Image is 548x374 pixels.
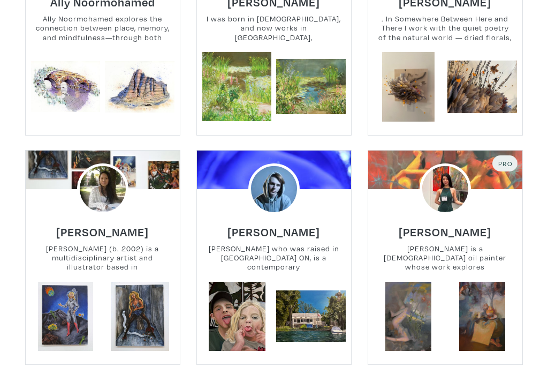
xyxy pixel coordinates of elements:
[497,159,513,168] span: Pro
[368,244,522,272] small: [PERSON_NAME] is a [DEMOGRAPHIC_DATA] oil painter whose work explores [DEMOGRAPHIC_DATA] emotion,...
[227,222,320,234] a: [PERSON_NAME]
[420,163,471,215] img: phpThumb.php
[248,163,300,215] img: phpThumb.php
[26,14,180,42] small: Ally Noormohamed explores the connection between place, memory, and mindfulness—through both urba...
[399,222,491,234] a: [PERSON_NAME]
[368,14,522,42] small: . In Somewhere Between Here and There I work with the quiet poetry of the natural world — dried f...
[26,244,180,272] small: [PERSON_NAME] (b. 2002) is a multidisciplinary artist and illustrator based in [GEOGRAPHIC_DATA] ...
[56,225,149,239] h6: [PERSON_NAME]
[56,222,149,234] a: [PERSON_NAME]
[197,14,351,42] small: I was born in [DEMOGRAPHIC_DATA], and now works in [GEOGRAPHIC_DATA], [GEOGRAPHIC_DATA]. My work ...
[399,225,491,239] h6: [PERSON_NAME]
[77,163,128,215] img: phpThumb.php
[227,225,320,239] h6: [PERSON_NAME]
[197,244,351,272] small: [PERSON_NAME] who was raised in [GEOGRAPHIC_DATA] ON, is a contemporary [DEMOGRAPHIC_DATA] artist...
